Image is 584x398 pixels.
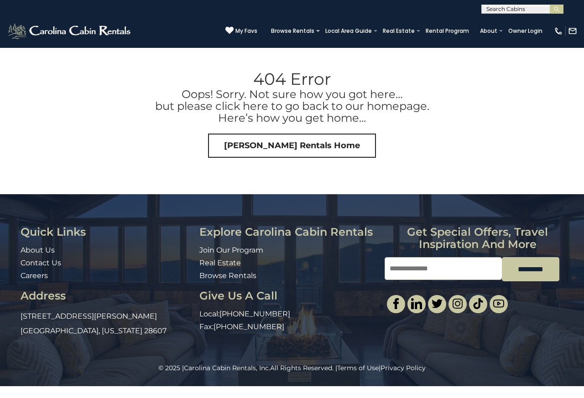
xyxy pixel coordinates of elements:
a: Join Our Program [199,246,263,254]
a: Browse Rentals [266,25,319,37]
h3: Address [21,290,193,302]
a: About [475,25,502,37]
img: phone-regular-white.png [554,26,563,36]
img: linkedin-single.svg [411,298,422,309]
a: Terms of Use [337,364,379,372]
a: My Favs [225,26,257,36]
span: My Favs [235,27,257,35]
h3: Explore Carolina Cabin Rentals [199,226,378,238]
img: facebook-single.svg [391,298,401,309]
img: instagram-single.svg [452,298,463,309]
h3: Get special offers, travel inspiration and more [385,226,570,250]
a: Rental Program [421,25,474,37]
a: Browse Rentals [199,271,256,280]
img: mail-regular-white.png [568,26,577,36]
a: [PHONE_NUMBER] [219,310,290,318]
img: twitter-single.svg [432,298,443,309]
h3: Quick Links [21,226,193,238]
p: All Rights Reserved. | | [21,363,563,372]
p: Local: [199,309,378,320]
a: Owner Login [504,25,547,37]
img: tiktok.svg [473,298,484,309]
a: [PHONE_NUMBER] [214,322,284,331]
a: Local Area Guide [321,25,376,37]
a: Real Estate [199,258,241,267]
a: [PERSON_NAME] Rentals Home [208,134,376,158]
a: About Us [21,246,55,254]
a: Contact Us [21,258,61,267]
p: [STREET_ADDRESS][PERSON_NAME] [GEOGRAPHIC_DATA], [US_STATE] 28607 [21,309,193,338]
h3: Give Us A Call [199,290,378,302]
a: Careers [21,271,48,280]
a: Privacy Policy [381,364,426,372]
img: youtube-light.svg [493,298,504,309]
a: Real Estate [378,25,419,37]
a: Carolina Cabin Rentals, Inc. [184,364,270,372]
p: Fax: [199,322,378,332]
span: © 2025 | [158,364,270,372]
img: White-1-2.png [7,22,133,40]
